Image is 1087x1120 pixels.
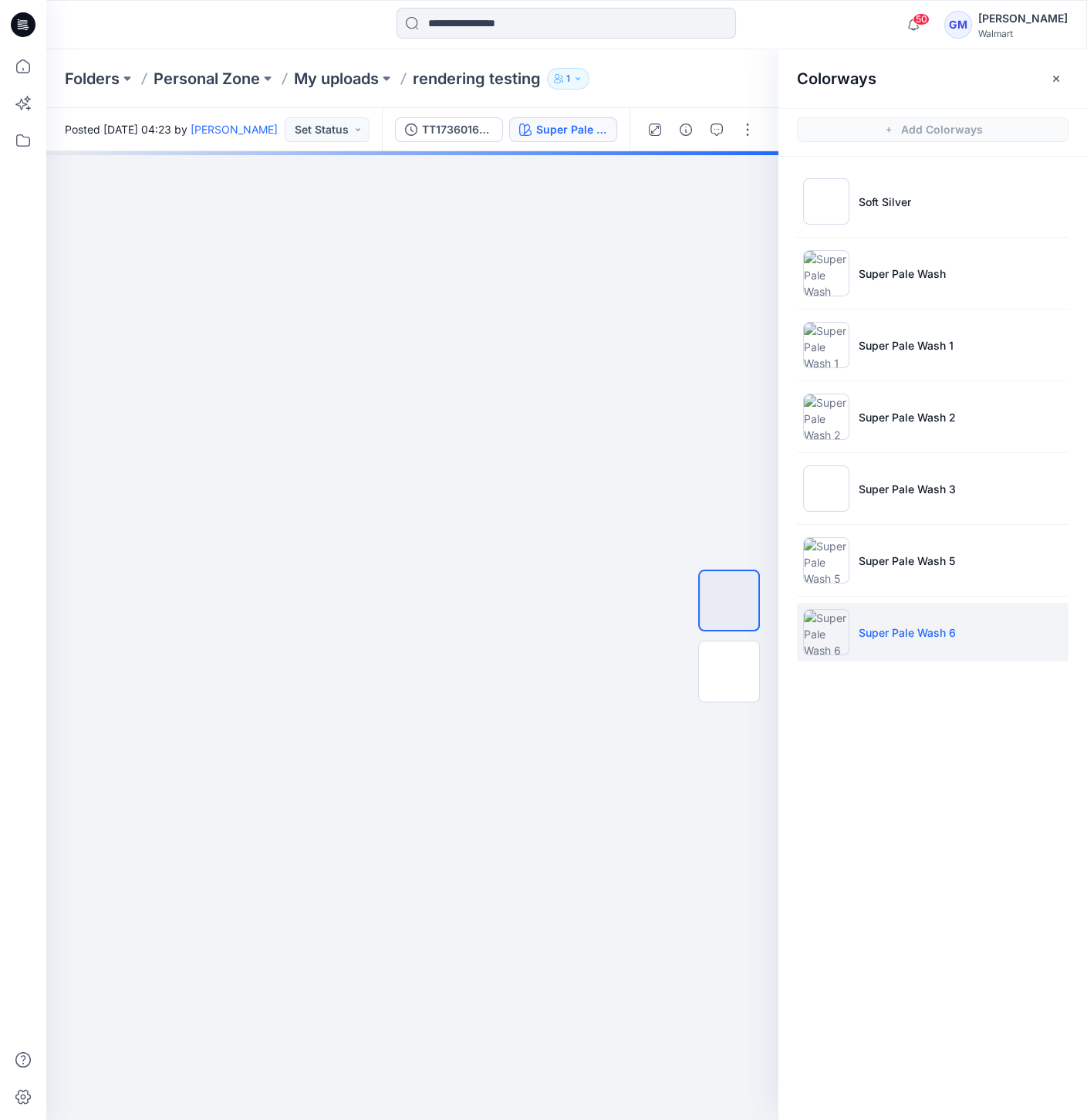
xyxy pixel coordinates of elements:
[859,553,955,569] p: Super Pale Wash 5
[859,337,954,354] p: Super Pale Wash 1
[859,481,956,497] p: Super Pale Wash 3
[547,68,589,90] button: 1
[859,624,956,641] p: Super Pale Wash 6
[803,178,849,225] img: Soft Silver
[65,68,120,90] a: Folders
[978,9,1068,28] div: [PERSON_NAME]
[978,28,1068,39] div: Walmart
[803,537,849,584] img: Super Pale Wash 5
[803,609,849,655] img: Super Pale Wash 6
[859,194,911,210] p: Soft Silver
[913,13,930,25] span: 50
[422,121,493,138] div: TT1736016271_WML-3753-2026 HR 5 Pocket Wide Leg - Inseam [DOMAIN_NAME]
[566,70,570,87] p: 1
[859,409,956,425] p: Super Pale Wash 2
[803,250,849,296] img: Super Pale Wash
[395,117,503,142] button: TT1736016271_WML-3753-2026 HR 5 Pocket Wide Leg - Inseam [DOMAIN_NAME]
[859,266,946,282] p: Super Pale Wash
[509,117,617,142] button: Super Pale Wash 6
[673,117,698,142] button: Details
[944,11,972,39] div: GM
[294,68,379,90] a: My uploads
[154,68,260,90] a: Personal Zone
[191,123,278,136] a: [PERSON_NAME]
[65,121,278,137] span: Posted [DATE] 04:23 by
[803,465,849,512] img: Super Pale Wash 3
[797,69,876,88] h2: Colorways
[413,68,541,90] p: rendering testing
[803,394,849,440] img: Super Pale Wash 2
[803,322,849,368] img: Super Pale Wash 1
[536,121,607,138] div: Super Pale Wash 6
